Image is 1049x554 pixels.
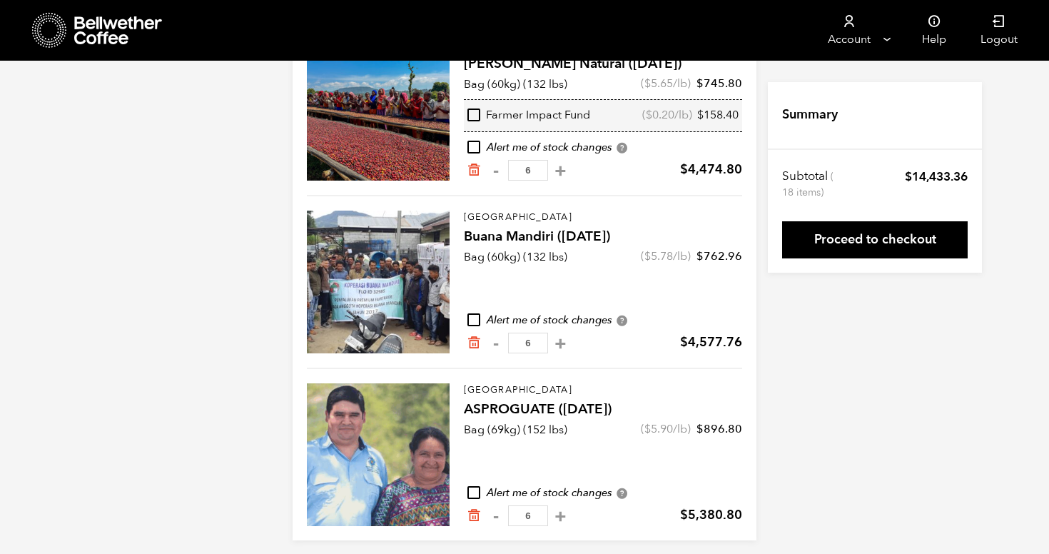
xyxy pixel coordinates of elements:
span: $ [696,76,704,91]
input: Qty [508,333,548,353]
span: ( /lb) [641,421,691,437]
h4: ASPROGUATE ([DATE]) [464,400,742,420]
h4: Buana Mandiri ([DATE]) [464,227,742,247]
input: Qty [508,505,548,526]
bdi: 5.78 [644,248,673,264]
span: $ [646,107,652,123]
div: Alert me of stock changes [464,140,742,156]
button: + [552,336,569,351]
span: $ [680,161,688,178]
span: ( /lb) [642,108,692,124]
a: Remove from cart [467,163,481,178]
div: Farmer Impact Fund [467,108,590,124]
button: + [552,163,569,178]
bdi: 762.96 [696,248,742,264]
th: Subtotal [782,168,836,200]
span: $ [680,333,688,351]
span: $ [696,248,704,264]
input: Qty [508,160,548,181]
p: Bag (60kg) (132 lbs) [464,76,567,93]
span: ( /lb) [641,76,691,91]
span: $ [905,168,912,185]
bdi: 4,577.76 [680,333,742,351]
bdi: 896.80 [696,421,742,437]
span: $ [644,76,651,91]
h4: Summary [782,106,838,124]
button: - [487,163,505,178]
bdi: 5.65 [644,76,673,91]
bdi: 5,380.80 [680,506,742,524]
bdi: 745.80 [696,76,742,91]
div: Alert me of stock changes [464,485,742,501]
span: $ [644,421,651,437]
span: $ [696,421,704,437]
bdi: 0.20 [646,107,674,123]
button: - [487,336,505,351]
a: Proceed to checkout [782,221,968,258]
div: Alert me of stock changes [464,313,742,328]
span: ( /lb) [641,248,691,264]
p: [GEOGRAPHIC_DATA] [464,383,742,398]
bdi: 158.40 [697,107,739,123]
a: Remove from cart [467,508,481,523]
a: Remove from cart [467,336,481,351]
span: $ [680,506,688,524]
bdi: 14,433.36 [905,168,968,185]
p: Bag (60kg) (132 lbs) [464,248,567,266]
button: + [552,509,569,523]
p: Bag (69kg) (152 lbs) [464,421,567,438]
span: $ [697,107,704,123]
span: $ [644,248,651,264]
bdi: 5.90 [644,421,673,437]
button: - [487,509,505,523]
h4: [PERSON_NAME] Natural ([DATE]) [464,54,742,74]
p: [GEOGRAPHIC_DATA] [464,211,742,225]
bdi: 4,474.80 [680,161,742,178]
